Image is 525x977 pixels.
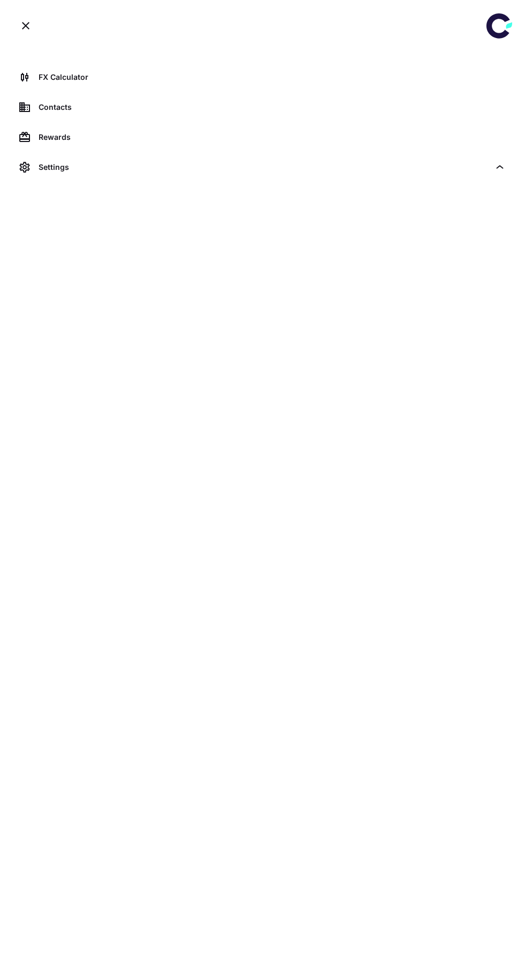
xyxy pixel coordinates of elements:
[39,131,506,143] div: Rewards
[39,101,506,113] div: Contacts
[13,64,512,90] a: FX Calculator
[13,124,512,150] a: Rewards
[39,161,490,173] div: Settings
[13,154,512,180] div: Settings
[39,71,506,83] div: FX Calculator
[13,94,512,120] a: Contacts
